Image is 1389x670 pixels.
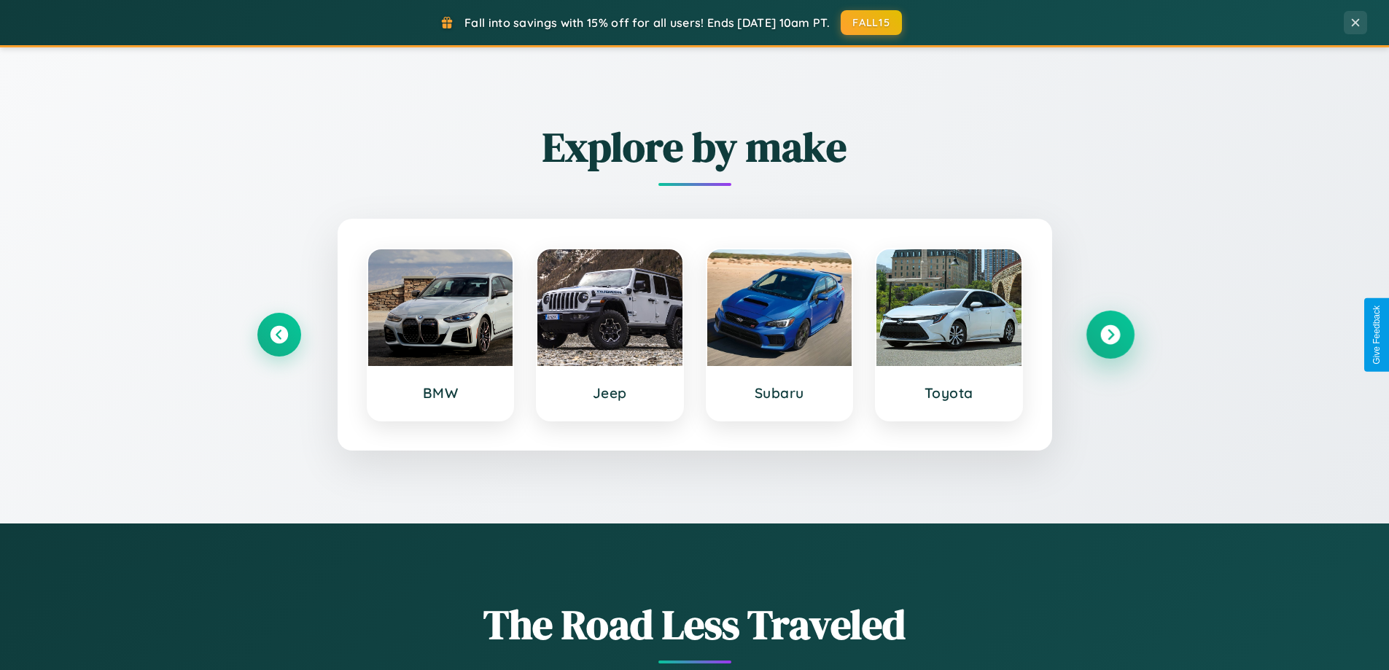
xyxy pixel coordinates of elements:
[464,15,830,30] span: Fall into savings with 15% off for all users! Ends [DATE] 10am PT.
[257,596,1132,653] h1: The Road Less Traveled
[1372,305,1382,365] div: Give Feedback
[257,119,1132,175] h2: Explore by make
[841,10,902,35] button: FALL15
[552,384,668,402] h3: Jeep
[383,384,499,402] h3: BMW
[722,384,838,402] h3: Subaru
[891,384,1007,402] h3: Toyota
